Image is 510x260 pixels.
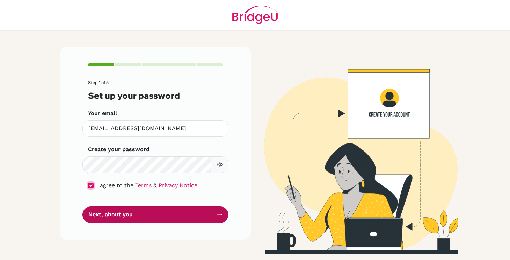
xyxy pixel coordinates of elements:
[82,120,228,137] input: Insert your email*
[88,80,109,85] span: Step 1 of 5
[159,182,197,189] a: Privacy Notice
[96,182,133,189] span: I agree to the
[88,91,223,101] h3: Set up your password
[88,109,117,118] label: Your email
[82,206,228,223] button: Next, about you
[153,182,157,189] span: &
[88,145,150,154] label: Create your password
[135,182,152,189] a: Terms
